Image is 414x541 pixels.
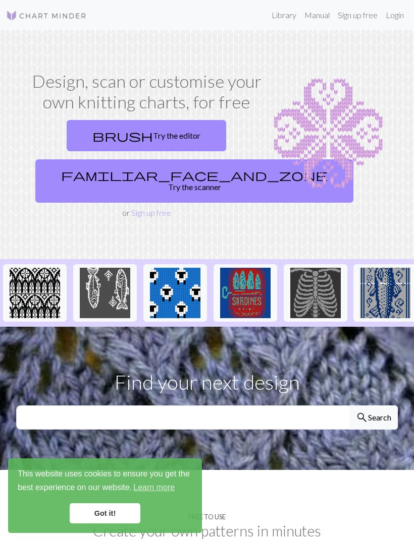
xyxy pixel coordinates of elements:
[73,287,137,296] a: fishies :)
[274,71,383,197] img: Chart example
[300,5,334,25] a: Manual
[31,71,262,112] h1: Design, scan or customise your own knitting charts, for free
[92,129,153,143] span: brush
[61,168,328,182] span: familiar_face_and_zone
[16,367,398,397] p: Find your next design
[334,5,382,25] a: Sign up free
[132,480,176,495] a: learn more about cookies
[268,5,300,25] a: Library
[131,208,171,217] a: Sign up free
[6,10,87,22] img: Logo
[188,513,226,521] h4: Free to use
[150,268,200,318] img: Sheep socks
[3,287,67,296] a: tracery
[10,268,60,318] img: tracery
[31,116,262,219] div: or
[143,287,207,296] a: Sheep socks
[35,159,353,203] a: Try the scanner
[70,503,140,523] a: dismiss cookie message
[214,287,277,296] a: Sardines in a can
[349,405,398,430] button: Search
[3,264,67,322] button: tracery
[8,458,202,533] div: cookieconsent
[382,5,408,25] a: Login
[18,468,192,495] span: This website uses cookies to ensure you get the best experience on our website.
[73,264,137,322] button: fishies :)
[143,264,207,322] button: Sheep socks
[16,522,398,539] h2: Create your own patterns in minutes
[356,410,368,425] span: search
[220,268,271,318] img: Sardines in a can
[214,264,277,322] button: Sardines in a can
[360,268,410,318] img: fish prac
[284,287,347,296] a: New Piskel-1.png (2).png
[80,268,130,318] img: fishies :)
[284,264,347,322] button: New Piskel-1.png (2).png
[290,268,341,318] img: New Piskel-1.png (2).png
[67,120,226,151] a: Try the editor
